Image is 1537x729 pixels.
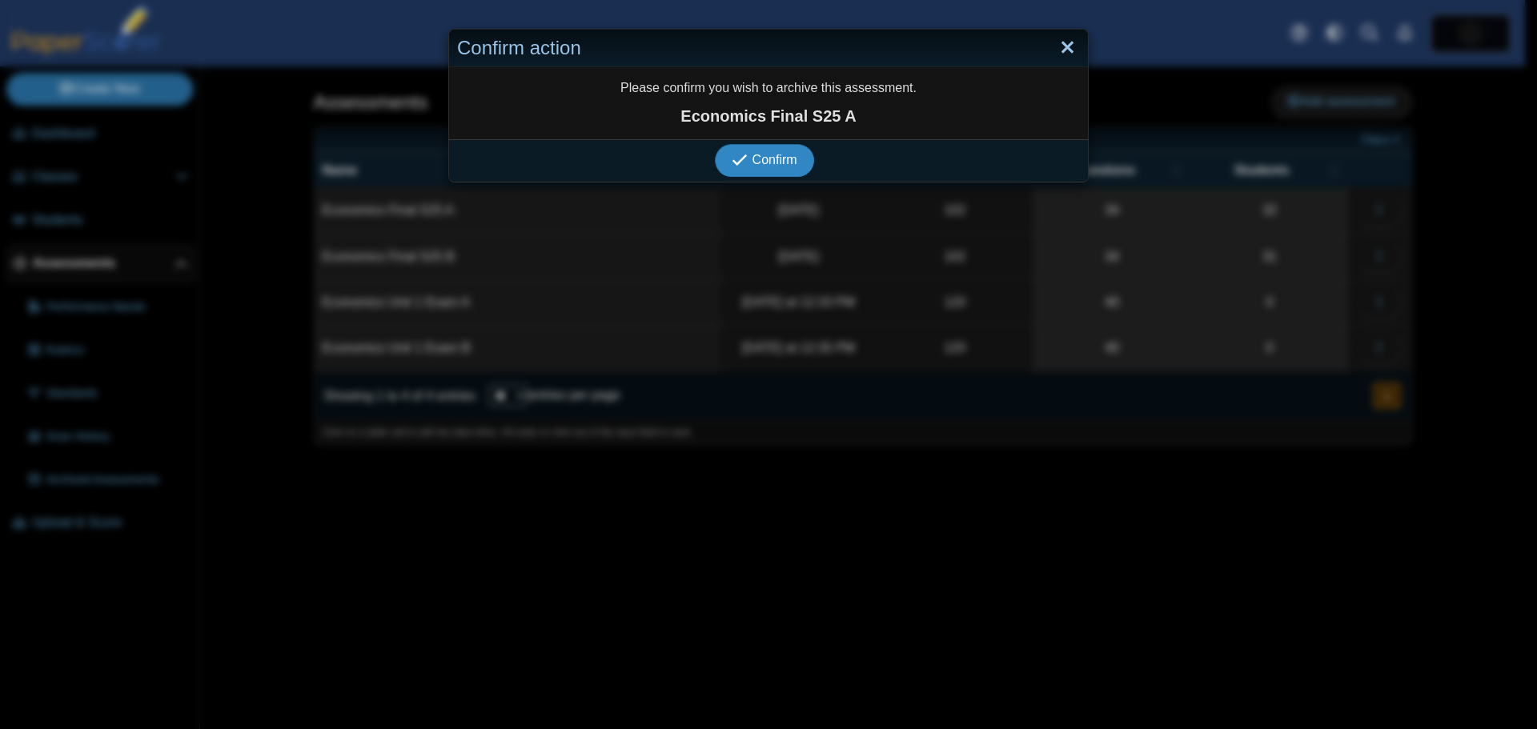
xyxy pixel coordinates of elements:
span: Confirm [752,153,797,166]
div: Confirm action [449,30,1088,67]
a: Close [1055,34,1080,62]
strong: Economics Final S25 A [457,105,1080,127]
div: Please confirm you wish to archive this assessment. [449,67,1088,139]
button: Confirm [715,144,813,176]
